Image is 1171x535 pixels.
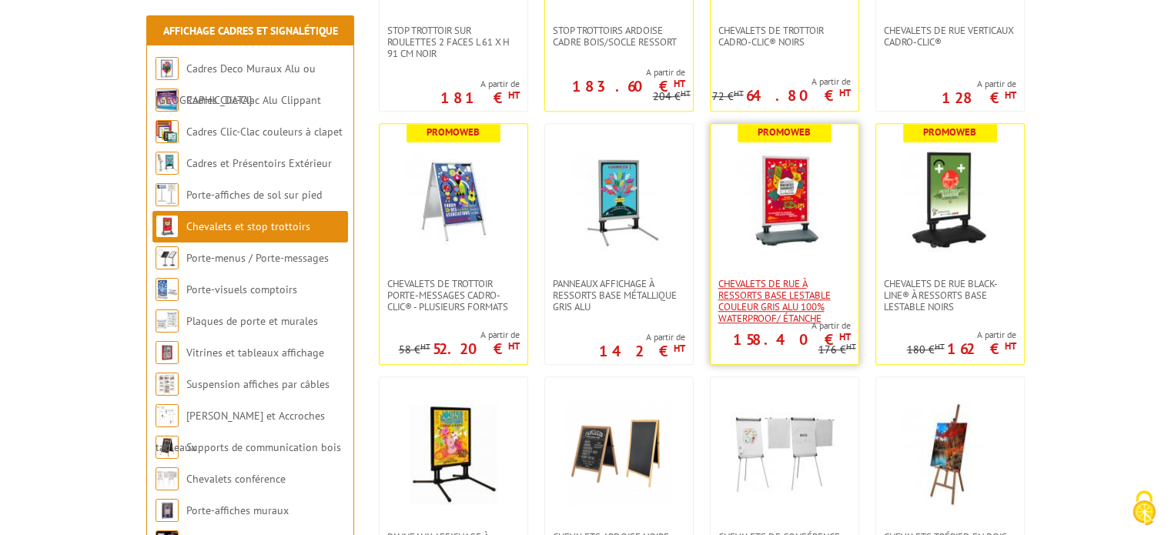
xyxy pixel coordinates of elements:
b: Promoweb [923,125,976,139]
span: A partir de [399,329,520,341]
span: A partir de [440,78,520,90]
a: Chevalets de rue verticaux Cadro-Clic® [876,25,1024,48]
sup: HT [681,88,691,99]
p: 142 € [599,346,685,356]
a: Cadres et Présentoirs Extérieur [186,156,332,170]
span: Chevalets de rue à ressorts base lestable couleur Gris Alu 100% waterproof/ étanche [718,278,851,324]
img: Panneaux affichage à ressorts base métallique Gris Alu [565,147,673,255]
sup: HT [839,86,851,99]
b: Promoweb [758,125,811,139]
a: Chevalets de trottoir porte-messages Cadro-Clic® - Plusieurs formats [380,278,527,313]
button: Cookies (fenêtre modale) [1117,483,1171,535]
a: Cadres Clic-Clac couleurs à clapet [186,125,343,139]
p: 180 € [907,344,945,356]
img: Cadres Clic-Clac couleurs à clapet [156,120,179,143]
a: Chevalets et stop trottoirs [186,219,310,233]
p: 128 € [942,93,1016,102]
span: A partir de [711,319,851,332]
p: 183.60 € [572,82,685,91]
span: A partir de [907,329,1016,341]
span: A partir de [712,75,851,88]
a: Chevalets conférence [186,472,286,486]
img: Chevalets Trépied en bois pour tableaux, cadres et peintures [896,400,1004,508]
sup: HT [508,339,520,353]
a: Chevalets de trottoir Cadro-Clic® Noirs [711,25,858,48]
span: Chevalets de rue verticaux Cadro-Clic® [884,25,1016,48]
img: Chevalets de trottoir porte-messages Cadro-Clic® - Plusieurs formats [400,147,507,255]
a: Porte-affiches de sol sur pied [186,188,322,202]
b: Promoweb [427,125,480,139]
a: Plaques de porte et murales [186,314,318,328]
p: 181 € [440,93,520,102]
a: Chevalets de rue à ressorts base lestable couleur Gris Alu 100% waterproof/ étanche [711,278,858,324]
sup: HT [839,330,851,343]
img: Chevalets conférence [156,467,179,490]
a: Cadres Deco Muraux Alu ou [GEOGRAPHIC_DATA] [156,62,316,107]
img: Cadres et Présentoirs Extérieur [156,152,179,175]
img: Cadres Deco Muraux Alu ou Bois [156,57,179,80]
img: Suspension affiches par câbles [156,373,179,396]
sup: HT [734,88,744,99]
img: Porte-visuels comptoirs [156,278,179,301]
sup: HT [674,77,685,90]
p: 64.80 € [746,91,851,100]
img: Cookies (fenêtre modale) [1125,489,1163,527]
span: Chevalets de trottoir Cadro-Clic® Noirs [718,25,851,48]
a: [PERSON_NAME] et Accroches tableaux [156,409,325,454]
sup: HT [508,89,520,102]
p: 162 € [947,344,1016,353]
sup: HT [935,341,945,352]
p: 58 € [399,344,430,356]
p: 176 € [818,344,856,356]
img: Chevalets de Conférence Classiques [731,400,838,508]
a: Cadres Clic-Clac Alu Clippant [186,93,321,107]
sup: HT [674,342,685,355]
a: Supports de communication bois [186,440,341,454]
img: Plaques de porte et murales [156,309,179,333]
a: Vitrines et tableaux affichage [186,346,324,359]
p: 204 € [653,91,691,102]
a: Porte-visuels comptoirs [186,283,297,296]
img: Porte-affiches de sol sur pied [156,183,179,206]
span: Chevalets de rue Black-Line® à ressorts base lestable Noirs [884,278,1016,313]
a: STOP TROTTOIRS ARDOISE CADRE BOIS/SOCLE RESSORT [545,25,693,48]
a: Porte-affiches muraux [186,503,289,517]
img: Chevalets Ardoise Noire écriture à la craie [565,400,673,508]
a: Panneaux affichage à ressorts base métallique Gris Alu [545,278,693,313]
a: Affichage Cadres et Signalétique [163,24,338,38]
img: Chevalets de rue Black-Line® à ressorts base lestable Noirs [896,147,1004,255]
span: Stop Trottoir sur roulettes 2 faces L 61 x H 91 cm Noir [387,25,520,59]
a: Suspension affiches par câbles [186,377,330,391]
sup: HT [846,341,856,352]
p: 158.40 € [733,335,851,344]
img: Panneaux affichage à ressorts Black-Line® base métallique Noirs [400,400,507,508]
span: Panneaux affichage à ressorts base métallique Gris Alu [553,278,685,313]
p: 72 € [712,91,744,102]
img: Porte-menus / Porte-messages [156,246,179,269]
sup: HT [1005,89,1016,102]
a: Porte-menus / Porte-messages [186,251,329,265]
img: Cimaises et Accroches tableaux [156,404,179,427]
img: Porte-affiches muraux [156,499,179,522]
img: Chevalets et stop trottoirs [156,215,179,238]
img: Vitrines et tableaux affichage [156,341,179,364]
sup: HT [420,341,430,352]
span: STOP TROTTOIRS ARDOISE CADRE BOIS/SOCLE RESSORT [553,25,685,48]
img: Chevalets de rue à ressorts base lestable couleur Gris Alu 100% waterproof/ étanche [731,147,838,255]
span: A partir de [599,331,685,343]
span: A partir de [942,78,1016,90]
span: A partir de [545,66,685,79]
span: Chevalets de trottoir porte-messages Cadro-Clic® - Plusieurs formats [387,278,520,313]
a: Stop Trottoir sur roulettes 2 faces L 61 x H 91 cm Noir [380,25,527,59]
sup: HT [1005,339,1016,353]
p: 52.20 € [433,344,520,353]
a: Chevalets de rue Black-Line® à ressorts base lestable Noirs [876,278,1024,313]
